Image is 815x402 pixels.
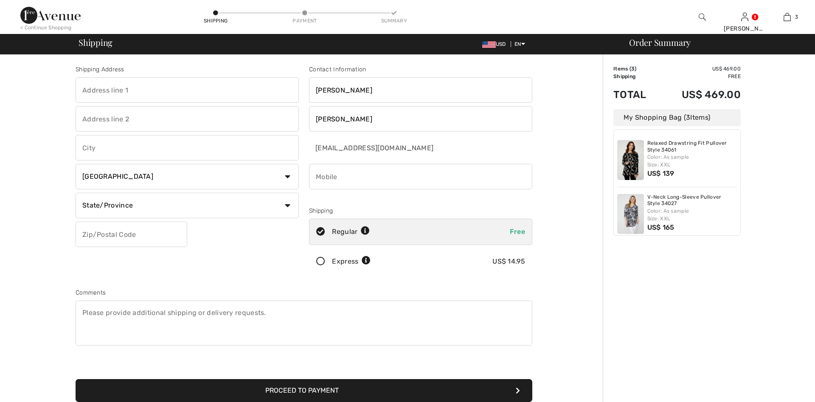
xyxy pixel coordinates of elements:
[741,12,748,22] img: My Info
[613,73,659,80] td: Shipping
[514,41,525,47] span: EN
[631,66,635,72] span: 3
[482,41,509,47] span: USD
[659,65,741,73] td: US$ 469.00
[76,77,299,103] input: Address line 1
[76,135,299,160] input: City
[613,80,659,109] td: Total
[292,17,318,25] div: Payment
[724,24,765,33] div: [PERSON_NAME]
[784,12,791,22] img: My Bag
[76,222,187,247] input: Zip/Postal Code
[647,153,737,169] div: Color: As sample Size: XXL
[766,12,808,22] a: 3
[203,17,228,25] div: Shipping
[613,109,741,126] div: My Shopping Bag ( Items)
[659,73,741,80] td: Free
[309,77,532,103] input: First name
[647,207,737,222] div: Color: As sample Size: XXL
[617,194,644,234] img: V-Neck Long-Sleeve Pullover Style 34027
[699,12,706,22] img: search the website
[613,65,659,73] td: Items ( )
[332,256,371,267] div: Express
[617,140,644,180] img: Relaxed Drawstring Fit Pullover Style 34061
[482,41,496,48] img: US Dollar
[647,169,674,177] span: US$ 139
[741,13,748,21] a: Sign In
[381,17,407,25] div: Summary
[492,256,525,267] div: US$ 14.95
[510,228,525,236] span: Free
[309,135,477,160] input: E-mail
[332,227,370,237] div: Regular
[761,377,807,398] iframe: Opens a widget where you can find more information
[309,164,532,189] input: Mobile
[309,65,532,74] div: Contact Information
[647,223,674,231] span: US$ 165
[76,65,299,74] div: Shipping Address
[309,206,532,215] div: Shipping
[76,106,299,132] input: Address line 2
[619,38,810,47] div: Order Summary
[79,38,112,47] span: Shipping
[647,194,737,207] a: V-Neck Long-Sleeve Pullover Style 34027
[20,7,81,24] img: 1ère Avenue
[659,80,741,109] td: US$ 469.00
[795,13,798,21] span: 3
[647,140,737,153] a: Relaxed Drawstring Fit Pullover Style 34061
[76,379,532,402] button: Proceed to Payment
[309,106,532,132] input: Last name
[76,288,532,297] div: Comments
[20,24,72,31] div: < Continue Shopping
[686,113,690,121] span: 3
